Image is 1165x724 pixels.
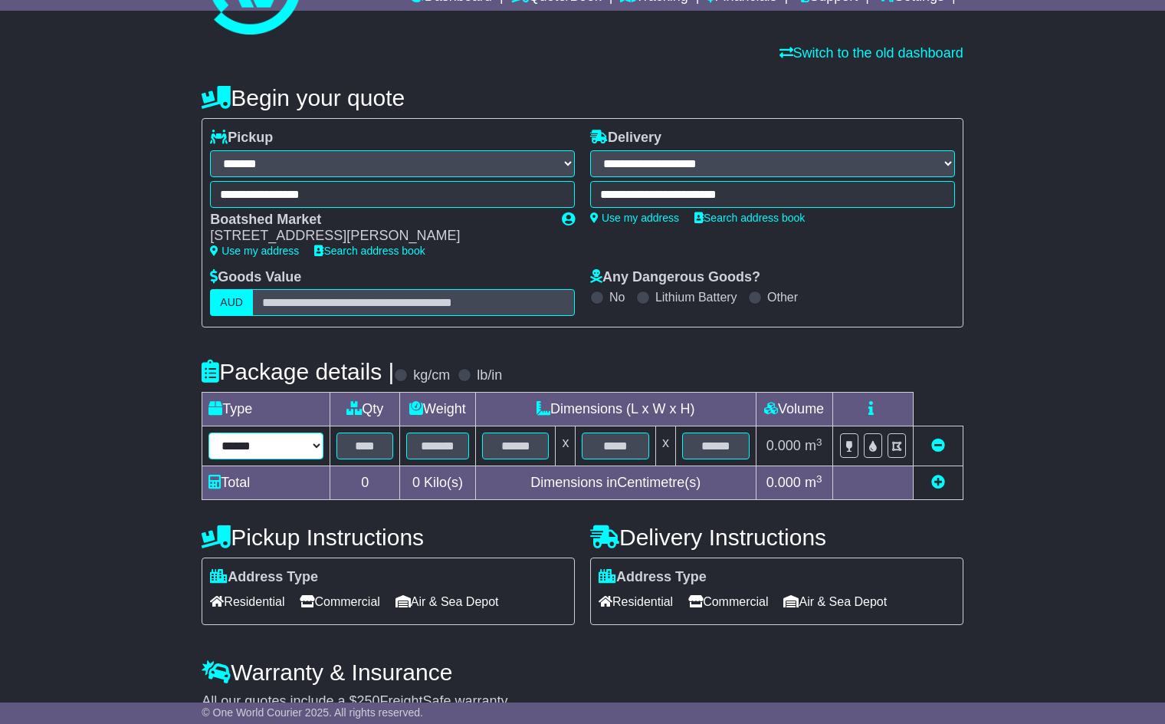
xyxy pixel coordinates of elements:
[210,590,284,614] span: Residential
[202,393,330,426] td: Type
[656,426,676,466] td: x
[210,228,546,245] div: [STREET_ADDRESS][PERSON_NAME]
[210,269,301,286] label: Goods Value
[590,130,661,146] label: Delivery
[412,475,420,490] span: 0
[202,660,963,685] h4: Warranty & Insurance
[202,706,423,719] span: © One World Courier 2025. All rights reserved.
[356,693,379,709] span: 250
[694,212,805,224] a: Search address book
[931,438,945,453] a: Remove this item
[210,130,273,146] label: Pickup
[655,290,737,304] label: Lithium Battery
[766,475,801,490] span: 0.000
[475,466,756,500] td: Dimensions in Centimetre(s)
[779,45,963,61] a: Switch to the old dashboard
[609,290,625,304] label: No
[202,85,963,110] h4: Begin your quote
[314,245,425,257] a: Search address book
[805,475,822,490] span: m
[816,473,822,485] sup: 3
[556,426,576,466] td: x
[756,393,832,426] td: Volume
[688,590,768,614] span: Commercial
[210,289,253,316] label: AUD
[400,466,476,500] td: Kilo(s)
[395,590,499,614] span: Air & Sea Depot
[210,245,299,257] a: Use my address
[300,590,379,614] span: Commercial
[202,359,394,384] h4: Package details |
[330,393,400,426] td: Qty
[766,438,801,453] span: 0.000
[477,367,502,384] label: lb/in
[590,212,679,224] a: Use my address
[413,367,450,384] label: kg/cm
[202,525,575,550] h4: Pickup Instructions
[590,269,760,286] label: Any Dangerous Goods?
[767,290,798,304] label: Other
[202,466,330,500] td: Total
[931,475,945,490] a: Add new item
[590,525,963,550] h4: Delivery Instructions
[210,569,318,586] label: Address Type
[599,590,673,614] span: Residential
[400,393,476,426] td: Weight
[816,436,822,448] sup: 3
[330,466,400,500] td: 0
[475,393,756,426] td: Dimensions (L x W x H)
[210,212,546,229] div: Boatshed Market
[783,590,887,614] span: Air & Sea Depot
[202,693,963,710] div: All our quotes include a $ FreightSafe warranty.
[599,569,707,586] label: Address Type
[805,438,822,453] span: m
